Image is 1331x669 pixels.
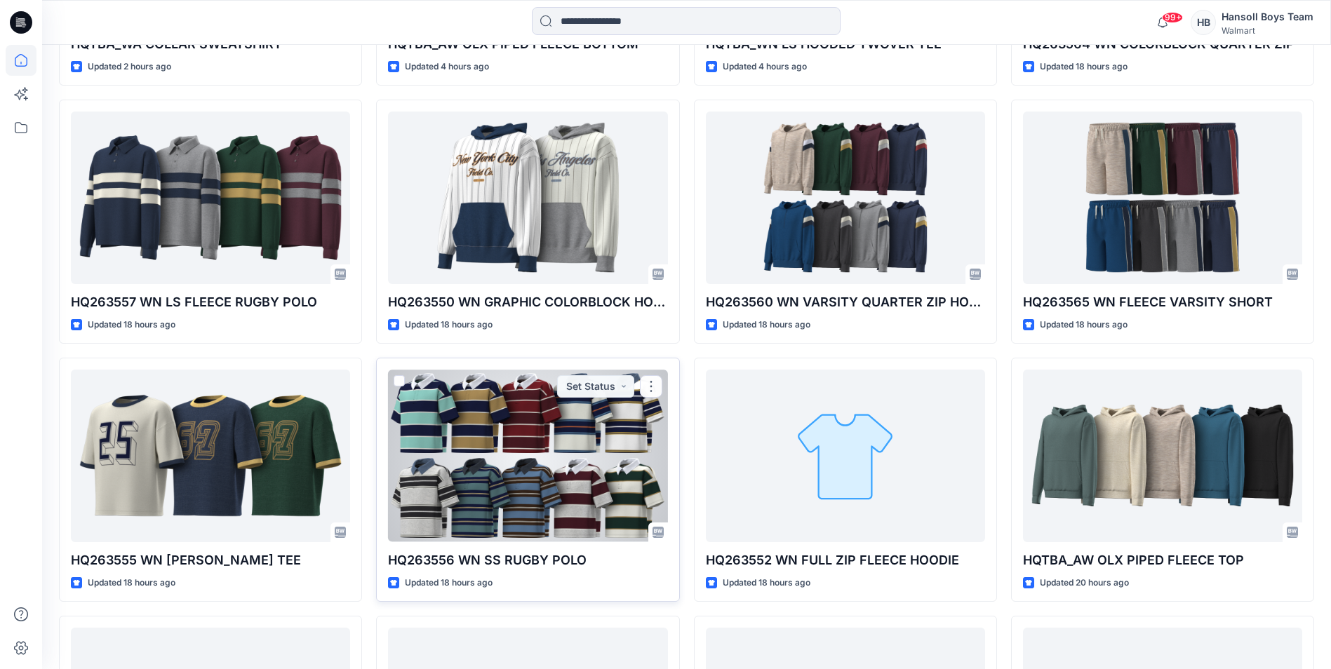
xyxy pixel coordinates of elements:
[1222,25,1313,36] div: Walmart
[1040,60,1128,74] p: Updated 18 hours ago
[71,111,350,283] a: HQ263557 WN LS FLEECE RUGBY POLO
[88,576,175,590] p: Updated 18 hours ago
[706,111,985,283] a: HQ263560 WN VARSITY QUARTER ZIP HOODIE
[71,550,350,570] p: HQ263555 WN [PERSON_NAME] TEE
[88,318,175,332] p: Updated 18 hours ago
[706,550,985,570] p: HQ263552 WN FULL ZIP FLEECE HOODIE
[1023,111,1302,283] a: HQ263565 WN FLEECE VARSITY SHORT
[1040,576,1129,590] p: Updated 20 hours ago
[388,111,667,283] a: HQ263550 WN GRAPHIC COLORBLOCK HOODIE
[1191,10,1216,35] div: HB
[88,60,171,74] p: Updated 2 hours ago
[706,370,985,541] a: HQ263552 WN FULL ZIP FLEECE HOODIE
[1023,370,1302,541] a: HQTBA_AW OLX PIPED FLEECE TOP
[388,550,667,570] p: HQ263556 WN SS RUGBY POLO
[1040,318,1128,332] p: Updated 18 hours ago
[706,292,985,312] p: HQ263560 WN VARSITY QUARTER ZIP HOODIE
[723,60,807,74] p: Updated 4 hours ago
[1023,550,1302,570] p: HQTBA_AW OLX PIPED FLEECE TOP
[71,292,350,312] p: HQ263557 WN LS FLEECE RUGBY POLO
[388,292,667,312] p: HQ263550 WN GRAPHIC COLORBLOCK HOODIE
[71,370,350,541] a: HQ263555 WN SS RINGER TEE
[723,576,810,590] p: Updated 18 hours ago
[723,318,810,332] p: Updated 18 hours ago
[405,318,493,332] p: Updated 18 hours ago
[388,370,667,541] a: HQ263556 WN SS RUGBY POLO
[1023,292,1302,312] p: HQ263565 WN FLEECE VARSITY SHORT
[1162,12,1183,23] span: 99+
[405,60,489,74] p: Updated 4 hours ago
[1222,8,1313,25] div: Hansoll Boys Team
[405,576,493,590] p: Updated 18 hours ago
